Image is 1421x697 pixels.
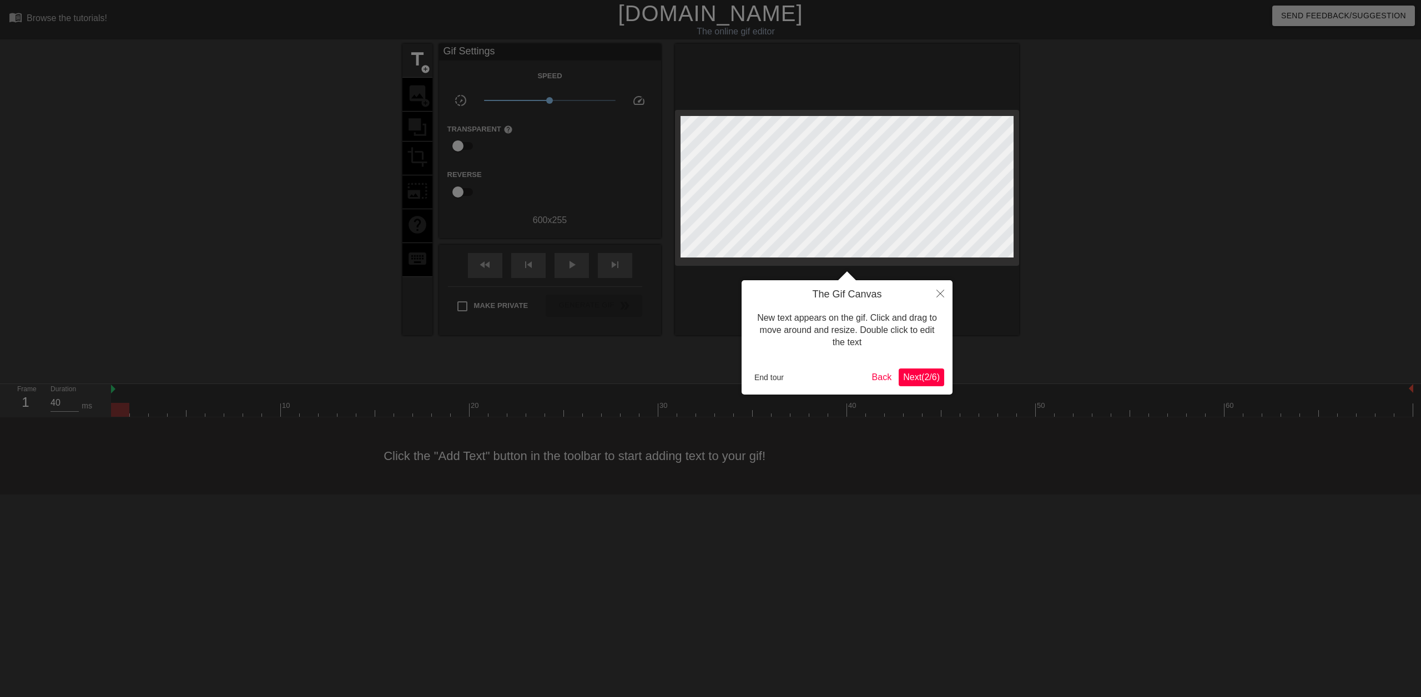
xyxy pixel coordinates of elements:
h4: The Gif Canvas [750,289,944,301]
span: Next ( 2 / 6 ) [903,372,940,382]
button: Back [868,368,896,386]
button: Close [928,280,953,306]
div: New text appears on the gif. Click and drag to move around and resize. Double click to edit the text [750,301,944,360]
button: End tour [750,369,788,386]
button: Next [899,368,944,386]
